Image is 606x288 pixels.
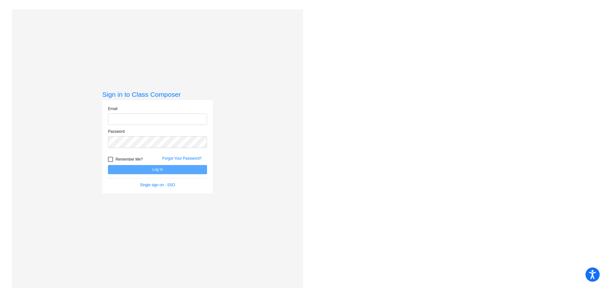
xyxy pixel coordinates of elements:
[108,129,125,134] label: Password
[162,156,202,161] a: Forgot Your Password?
[140,183,175,187] a: Single sign on - SSO
[102,90,213,98] h3: Sign in to Class Composer
[108,106,117,112] label: Email
[116,156,143,163] span: Remember Me?
[108,165,207,174] button: Log In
